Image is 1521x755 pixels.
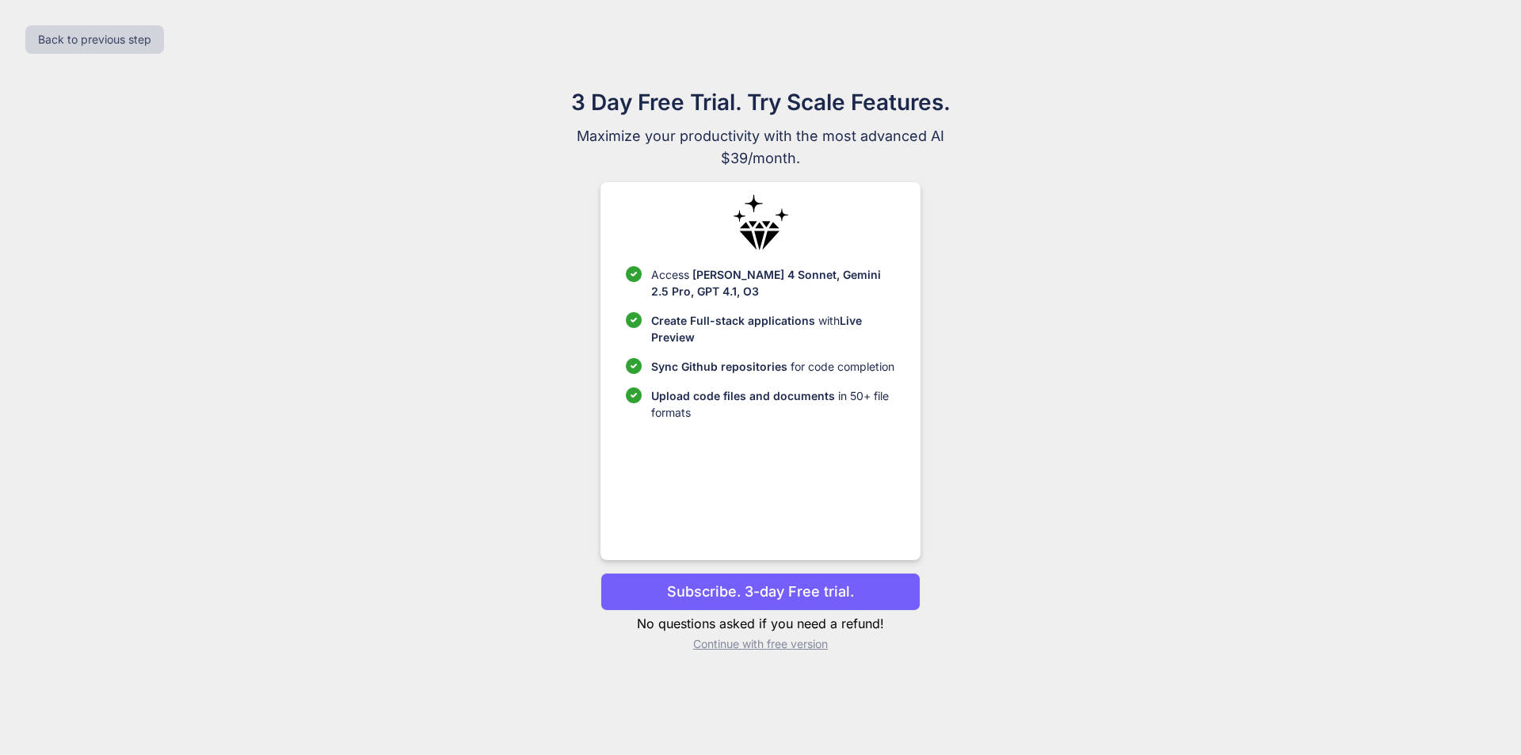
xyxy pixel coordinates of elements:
img: checklist [626,358,642,374]
span: [PERSON_NAME] 4 Sonnet, Gemini 2.5 Pro, GPT 4.1, O3 [651,268,881,298]
img: checklist [626,266,642,282]
span: Maximize your productivity with the most advanced AI [494,125,1027,147]
span: Upload code files and documents [651,389,835,402]
button: Back to previous step [25,25,164,54]
img: checklist [626,312,642,328]
h1: 3 Day Free Trial. Try Scale Features. [494,86,1027,119]
p: with [651,312,894,345]
p: for code completion [651,358,894,375]
button: Subscribe. 3-day Free trial. [600,573,920,611]
p: in 50+ file formats [651,387,894,421]
span: $39/month. [494,147,1027,170]
img: checklist [626,387,642,403]
p: No questions asked if you need a refund! [600,614,920,633]
p: Subscribe. 3-day Free trial. [667,581,854,602]
p: Continue with free version [600,636,920,652]
span: Create Full-stack applications [651,314,818,327]
span: Sync Github repositories [651,360,787,373]
p: Access [651,266,894,299]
